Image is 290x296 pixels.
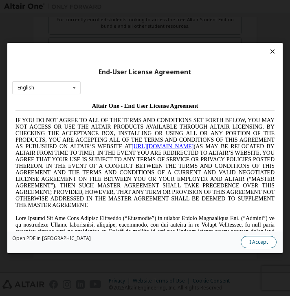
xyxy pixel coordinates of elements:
[3,18,262,109] span: IF YOU DO NOT AGREE TO ALL OF THE TERMS AND CONDITIONS SET FORTH BELOW, YOU MAY NOT ACCESS OR USE...
[18,85,34,90] div: English
[119,44,181,50] a: [URL][DOMAIN_NAME]
[241,236,277,248] button: I Accept
[80,3,186,10] span: Altair One - End User License Agreement
[12,236,91,241] a: Open PDF in [GEOGRAPHIC_DATA]
[12,68,278,76] div: End-User License Agreement
[3,116,262,214] span: Lore Ipsumd Sit Ame Cons Adipisc Elitseddo (“Eiusmodte”) in utlabor Etdolo Magnaaliqua Eni. (“Adm...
